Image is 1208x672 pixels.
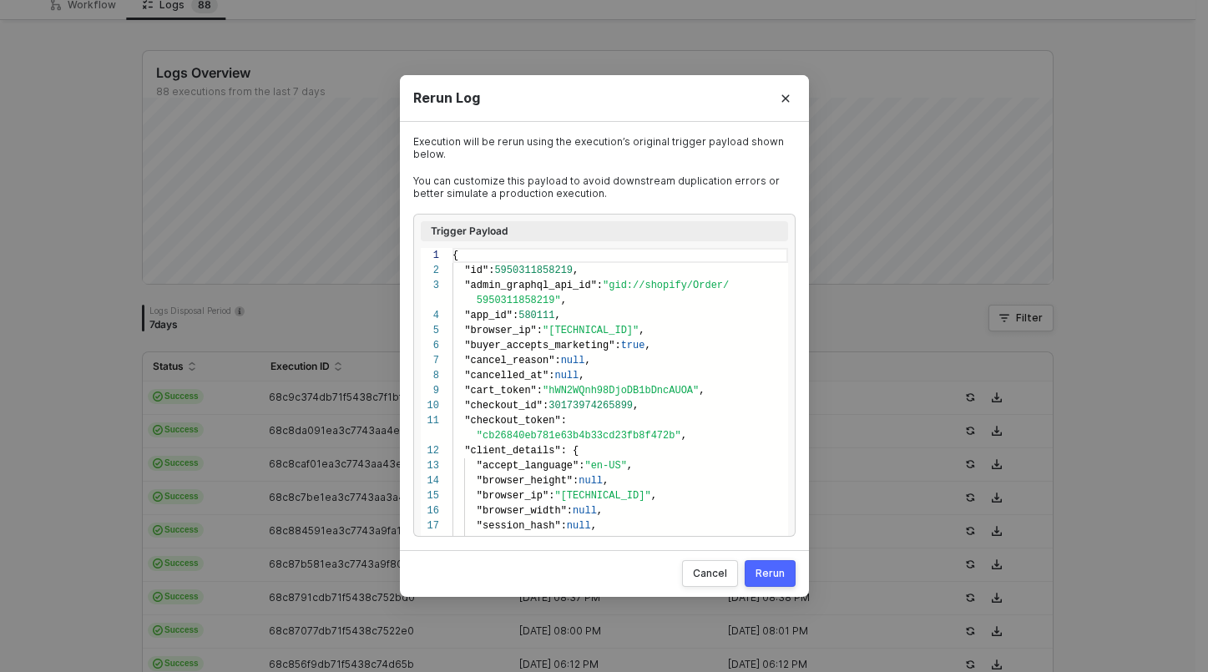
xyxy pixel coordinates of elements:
span: : [536,325,542,336]
div: 7 [421,353,439,368]
textarea: Editor content;Press Alt+F1 for Accessibility Options. [452,248,453,263]
span: "browser_ip" [476,490,548,502]
span: 580111 [518,310,554,321]
span: , [699,385,705,397]
span: "admin_graphql_api_id" [464,280,596,291]
span: , [626,460,632,472]
span: , [603,475,609,487]
span: : [513,310,518,321]
div: 10 [421,398,439,413]
div: 17 [421,518,439,533]
span: "cart_token" [464,385,536,397]
div: Rerun [756,567,785,580]
span: { [452,250,458,261]
div: Rerun Log [413,89,796,107]
div: 8 [421,368,439,383]
span: 30173974265899 [548,400,633,412]
span: "[TECHNICAL_ID]" [543,325,639,336]
span: "gid://shopify/Order/ [603,280,729,291]
span: 5950311858219" [476,295,560,306]
span: : [566,505,572,517]
div: Execution will be rerun using the execution’s original trigger payload shown below. [413,135,796,161]
span: "cancelled_at" [464,370,548,381]
span: null [573,505,597,517]
span: , [554,310,560,321]
span: "Mozilla/5.0 (Linux; [MEDICAL_DATA]; [554,535,771,547]
span: : [560,520,566,532]
span: : [548,370,554,381]
span: , [680,430,686,442]
span: , [650,490,656,502]
div: 4 [421,308,439,323]
div: 2 [421,263,439,278]
span: "accept_language" [476,460,578,472]
button: Close [762,75,809,122]
div: 18 [421,533,439,548]
button: Cancel [682,560,738,587]
span: null [554,370,579,381]
div: 15 [421,488,439,503]
span: , [633,400,639,412]
span: "client_details" [464,445,560,457]
span: "hWN2WQnh98DjoDB1bDncAUOA" [543,385,699,397]
span: "[TECHNICAL_ID]" [554,490,650,502]
span: , [644,340,650,351]
span: : [614,340,620,351]
span: null [579,475,603,487]
div: 3 [421,278,439,293]
div: 16 [421,503,439,518]
div: Trigger Payload [421,221,788,241]
div: You can customize this payload to avoid downstream duplication errors or better simulate a produc... [413,174,796,200]
div: 5 [421,323,439,338]
span: : [548,535,554,547]
span: "cb26840eb781e63b4b33cd23fb8f472b" [476,430,680,442]
span: "checkout_id" [464,400,543,412]
span: : [596,280,602,291]
span: null [566,520,590,532]
span: null [560,355,584,366]
span: "browser_width" [476,505,566,517]
div: 14 [421,473,439,488]
span: true [620,340,644,351]
div: 9 [421,383,439,398]
span: "session_hash" [476,520,560,532]
div: 6 [421,338,439,353]
span: "checkout_token" [464,415,560,427]
span: : [548,490,554,502]
span: : [579,460,584,472]
span: "browser_height" [476,475,572,487]
span: : [543,400,548,412]
span: : [488,265,494,276]
div: Cancel [693,567,727,580]
span: : [573,475,579,487]
span: 5950311858219 [494,265,573,276]
span: "user_agent" [476,535,548,547]
span: "browser_ip" [464,325,536,336]
span: : [560,415,566,427]
span: , [560,295,566,306]
span: "app_id" [464,310,513,321]
span: "id" [464,265,488,276]
span: "cancel_reason" [464,355,554,366]
div: 12 [421,443,439,458]
div: 13 [421,458,439,473]
span: "buyer_accepts_marketing" [464,340,614,351]
span: : [554,355,560,366]
span: , [590,520,596,532]
span: , [573,265,579,276]
div: 11 [421,413,439,428]
span: : { [560,445,579,457]
span: "en-US" [584,460,626,472]
span: , [579,370,584,381]
span: : [536,385,542,397]
span: , [584,355,590,366]
div: 1 [421,248,439,263]
span: , [596,505,602,517]
button: Rerun [745,560,796,587]
span: , [639,325,644,336]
